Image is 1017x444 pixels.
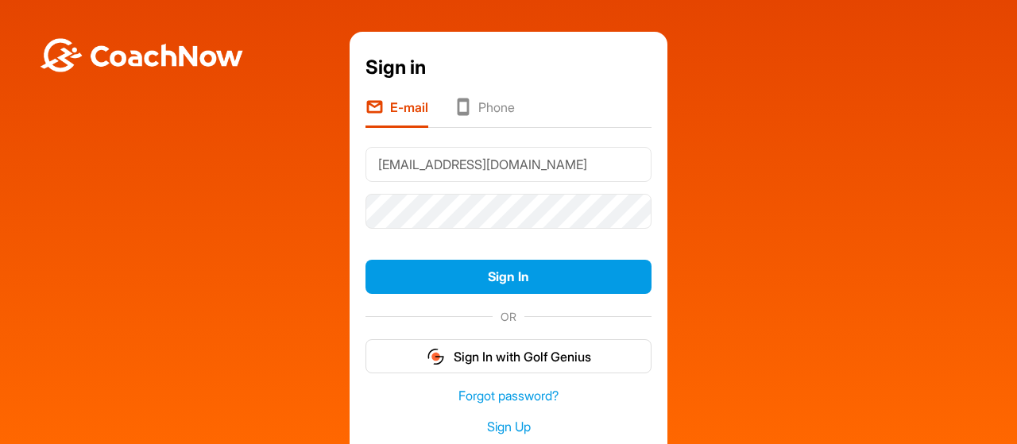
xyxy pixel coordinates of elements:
a: Forgot password? [365,387,652,405]
button: Sign In with Golf Genius [365,339,652,373]
img: gg_logo [426,347,446,366]
button: Sign In [365,260,652,294]
a: Sign Up [365,418,652,436]
li: Phone [454,98,515,128]
input: E-mail [365,147,652,182]
li: E-mail [365,98,428,128]
span: OR [493,308,524,325]
img: BwLJSsUCoWCh5upNqxVrqldRgqLPVwmV24tXu5FoVAoFEpwwqQ3VIfuoInZCoVCoTD4vwADAC3ZFMkVEQFDAAAAAElFTkSuQmCC [38,38,245,72]
div: Sign in [365,53,652,82]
